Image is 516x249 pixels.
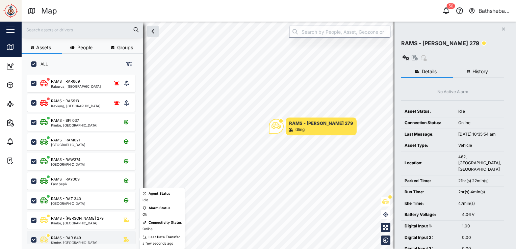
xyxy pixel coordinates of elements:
[51,235,81,241] div: RAMS - RAR 649
[462,234,501,241] div: 0.00
[51,216,104,221] div: RAMS - [PERSON_NAME] 279
[51,182,80,186] div: East Sepik
[462,212,501,218] div: 4.06 V
[27,72,143,244] div: grid
[51,118,79,123] div: RAMS - BFI 037
[51,123,98,127] div: Kimbe, [GEOGRAPHIC_DATA]
[77,45,93,50] span: People
[51,98,79,104] div: RAMS - RAS913
[143,197,148,203] div: Idle
[458,154,501,173] div: 462, [GEOGRAPHIC_DATA], [GEOGRAPHIC_DATA]
[26,25,139,35] input: Search assets or drivers
[405,131,451,138] div: Last Message:
[405,234,455,241] div: Digital Input 2:
[405,200,451,207] div: Idle Time:
[447,3,455,9] div: 50
[462,223,501,229] div: 1.00
[405,189,451,195] div: Run Time:
[405,223,455,229] div: Digital Input 1:
[51,157,80,163] div: RAMS - RAW374
[22,22,516,249] canvas: Map
[437,89,468,95] div: No Active Alarm
[18,157,36,164] div: Tasks
[149,234,180,240] div: Last Data Transfer
[51,163,85,166] div: [GEOGRAPHIC_DATA]
[458,108,501,115] div: Idle
[405,160,451,166] div: Location:
[3,3,18,18] img: Main Logo
[458,178,501,184] div: 21hr(s) 22min(s)
[458,131,501,138] div: [DATE] 10:35:54 am
[269,117,357,135] div: Map marker
[405,108,451,115] div: Asset Status:
[143,226,153,232] div: Online
[51,196,81,202] div: RAMS - RAZ 340
[18,100,34,108] div: Sites
[401,39,479,48] div: RAMS - [PERSON_NAME] 279
[143,241,173,246] div: a few seconds ago
[149,220,182,225] div: Connectivity Status
[149,191,171,196] div: Agent Status
[468,6,511,16] button: Bathsheba Kare
[51,221,104,225] div: Kimbe, [GEOGRAPHIC_DATA]
[289,26,390,38] input: Search by People, Asset, Geozone or Place
[51,104,101,108] div: Kavieng, [GEOGRAPHIC_DATA]
[458,189,501,195] div: 2hr(s) 4min(s)
[458,200,501,207] div: 47min(s)
[405,142,451,149] div: Asset Type:
[458,120,501,126] div: Online
[117,45,133,50] span: Groups
[51,79,80,84] div: RAMS - RAR669
[51,143,85,146] div: [GEOGRAPHIC_DATA]
[472,69,488,74] span: History
[149,205,171,211] div: Alarm Status
[18,119,41,127] div: Reports
[458,142,501,149] div: Vehicle
[405,120,451,126] div: Connection Status:
[18,81,38,89] div: Assets
[289,120,353,127] div: RAMS - [PERSON_NAME] 279
[36,45,51,50] span: Assets
[18,44,33,51] div: Map
[41,5,57,17] div: Map
[51,176,80,182] div: RAMS - RAY009
[18,62,48,70] div: Dashboard
[294,127,305,133] div: Idling
[405,212,455,218] div: Battery Voltage:
[51,85,101,88] div: Raburua, [GEOGRAPHIC_DATA]
[422,69,437,74] span: Details
[36,61,48,67] label: ALL
[51,202,85,205] div: [GEOGRAPHIC_DATA]
[51,241,98,244] div: Kimbe, [GEOGRAPHIC_DATA]
[143,212,147,217] div: Ok
[479,7,510,15] div: Bathsheba Kare
[51,137,80,143] div: RAMS - RAM621
[405,178,451,184] div: Parked Time:
[18,138,38,145] div: Alarms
